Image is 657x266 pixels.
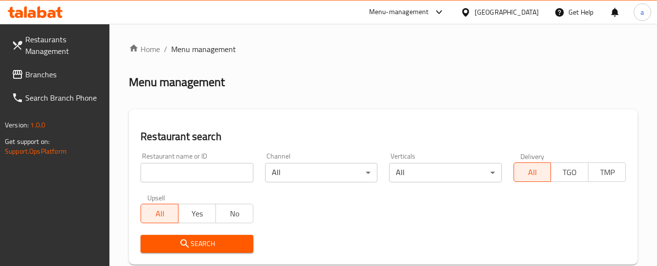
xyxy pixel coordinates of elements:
span: Get support on: [5,135,50,148]
li: / [164,43,167,55]
a: Search Branch Phone [4,86,110,109]
span: a [640,7,644,18]
div: All [265,163,377,182]
span: No [220,207,249,221]
button: TMP [588,162,626,182]
button: No [215,204,253,223]
span: Yes [182,207,212,221]
span: TMP [592,165,622,179]
input: Search for restaurant name or ID.. [141,163,253,182]
span: Menu management [171,43,236,55]
label: Delivery [520,153,545,160]
span: Branches [25,69,102,80]
a: Branches [4,63,110,86]
button: All [514,162,551,182]
span: All [145,207,175,221]
span: TGO [555,165,585,179]
a: Support.OpsPlatform [5,145,67,158]
span: Search Branch Phone [25,92,102,104]
span: Restaurants Management [25,34,102,57]
span: All [518,165,548,179]
button: All [141,204,178,223]
span: Search [148,238,245,250]
span: 1.0.0 [30,119,45,131]
div: Menu-management [369,6,429,18]
a: Restaurants Management [4,28,110,63]
nav: breadcrumb [129,43,638,55]
label: Upsell [147,194,165,201]
button: Yes [178,204,216,223]
h2: Menu management [129,74,225,90]
h2: Restaurant search [141,129,626,144]
a: Home [129,43,160,55]
button: Search [141,235,253,253]
span: Version: [5,119,29,131]
button: TGO [550,162,588,182]
div: All [389,163,501,182]
div: [GEOGRAPHIC_DATA] [475,7,539,18]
